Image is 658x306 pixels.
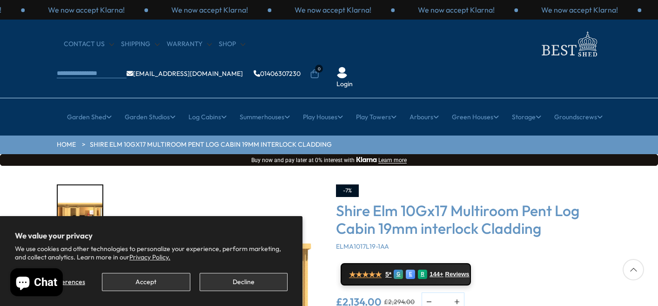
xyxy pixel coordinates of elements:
div: 1 / 3 [518,5,641,15]
a: Summerhouses [240,105,290,129]
img: logo [536,29,601,59]
inbox-online-store-chat: Shopify online store chat [7,268,66,299]
button: Decline [200,273,288,291]
img: User Icon [336,67,348,78]
span: 144+ [430,271,443,278]
del: £2,294.00 [384,299,415,305]
img: Elm2990x50909_9x16_8000LIFESTYLE_ebb03b52-3ad0-433a-96f0-8190fa0c79cb_200x200.jpg [58,185,102,247]
a: [EMAIL_ADDRESS][DOMAIN_NAME] [127,70,243,77]
a: 01406307230 [254,70,301,77]
a: Arbours [410,105,439,129]
span: Reviews [445,271,470,278]
a: Login [336,80,353,89]
a: Green Houses [452,105,499,129]
div: R [418,270,427,279]
a: Play Towers [356,105,396,129]
div: 1 / 3 [148,5,271,15]
button: Accept [102,273,190,291]
span: ★★★★★ [349,270,382,279]
a: Privacy Policy. [129,253,170,261]
span: ELMA1017L19-1AA [336,242,389,251]
a: Play Houses [303,105,343,129]
p: We now accept Klarna! [295,5,371,15]
a: ★★★★★ 5* G E R 144+ Reviews [341,263,471,286]
a: Garden Studios [125,105,175,129]
div: 3 / 3 [25,5,148,15]
p: We now accept Klarna! [171,5,248,15]
a: Shipping [121,40,160,49]
div: E [406,270,415,279]
a: Warranty [167,40,212,49]
div: -7% [336,184,359,197]
div: 3 / 3 [395,5,518,15]
div: 1 / 10 [57,184,103,248]
div: G [394,270,403,279]
a: 0 [310,69,319,79]
a: Garden Shed [67,105,112,129]
p: We now accept Klarna! [48,5,125,15]
a: HOME [57,140,76,150]
a: Log Cabins [188,105,227,129]
a: Shop [219,40,245,49]
h2: We value your privacy [15,231,288,240]
a: Groundscrews [554,105,603,129]
a: Storage [512,105,541,129]
p: We use cookies and other technologies to personalize your experience, perform marketing, and coll... [15,245,288,261]
p: We now accept Klarna! [418,5,495,15]
p: We now accept Klarna! [541,5,618,15]
h3: Shire Elm 10Gx17 Multiroom Pent Log Cabin 19mm interlock Cladding [336,202,601,238]
a: Shire Elm 10Gx17 Multiroom Pent Log Cabin 19mm interlock Cladding [90,140,332,150]
a: CONTACT US [64,40,114,49]
span: 0 [315,65,323,73]
div: 2 / 3 [271,5,395,15]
